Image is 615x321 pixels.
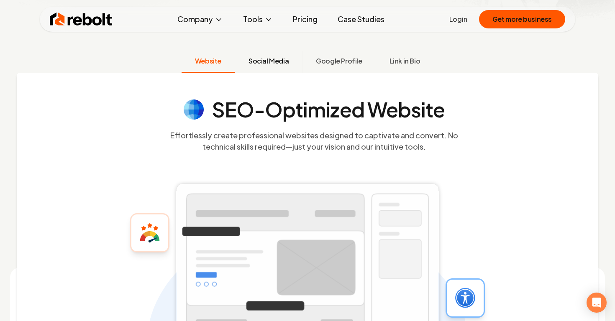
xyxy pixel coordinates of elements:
a: Pricing [286,11,324,28]
button: Website [182,51,235,73]
button: Link in Bio [376,51,434,73]
button: Company [171,11,230,28]
span: Google Profile [316,56,362,66]
button: Google Profile [302,51,375,73]
span: Link in Bio [389,56,420,66]
div: Open Intercom Messenger [587,293,607,313]
img: Rebolt Logo [50,11,113,28]
button: Tools [236,11,279,28]
a: Case Studies [331,11,391,28]
span: Website [195,56,221,66]
button: Social Media [235,51,302,73]
span: Social Media [249,56,289,66]
a: Login [449,14,467,24]
h4: SEO-Optimized Website [212,99,445,120]
button: Get more business [479,10,565,28]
